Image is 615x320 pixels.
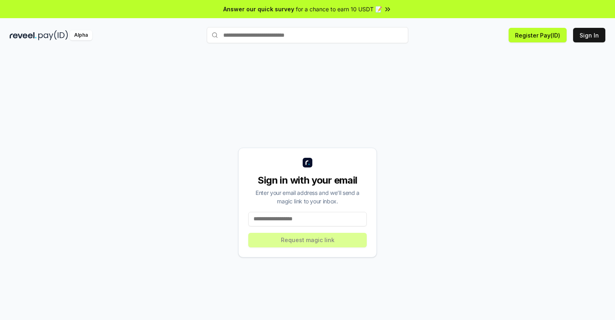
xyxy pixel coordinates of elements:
button: Register Pay(ID) [509,28,567,42]
img: reveel_dark [10,30,37,40]
img: pay_id [38,30,68,40]
button: Sign In [573,28,605,42]
div: Alpha [70,30,92,40]
img: logo_small [303,158,312,167]
span: Answer our quick survey [223,5,294,13]
div: Enter your email address and we’ll send a magic link to your inbox. [248,188,367,205]
span: for a chance to earn 10 USDT 📝 [296,5,382,13]
div: Sign in with your email [248,174,367,187]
